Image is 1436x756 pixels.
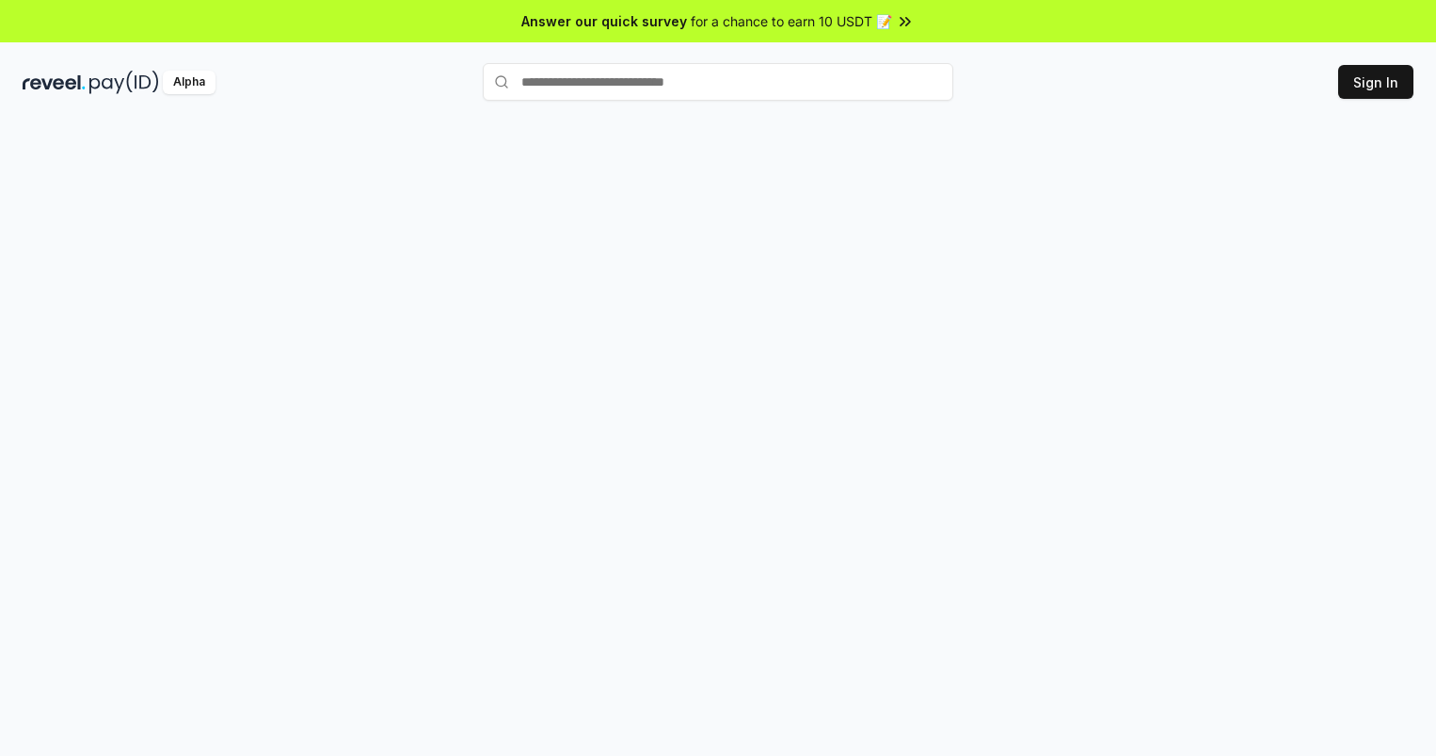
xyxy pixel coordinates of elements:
span: Answer our quick survey [521,11,687,31]
span: for a chance to earn 10 USDT 📝 [691,11,892,31]
img: reveel_dark [23,71,86,94]
div: Alpha [163,71,215,94]
button: Sign In [1338,65,1413,99]
img: pay_id [89,71,159,94]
